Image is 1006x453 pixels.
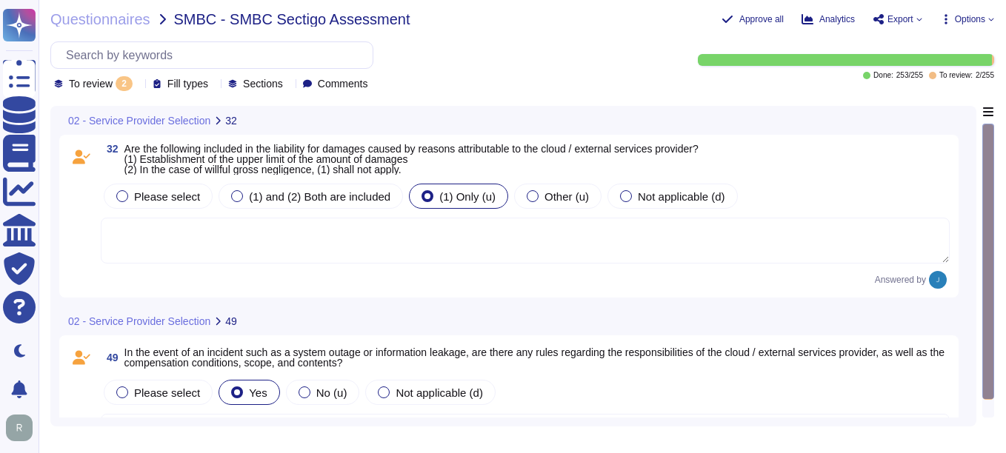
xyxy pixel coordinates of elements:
span: (1) Only (u) [439,190,496,203]
span: Comments [318,78,368,89]
span: Not applicable (d) [638,190,725,203]
span: 49 [101,352,119,363]
span: Please select [134,386,200,399]
span: Done: [873,72,893,79]
span: Export [887,15,913,24]
span: 32 [101,144,119,154]
span: Answered by [875,275,926,284]
span: Are the following included in the liability for damages caused by reasons attributable to the clo... [124,143,699,175]
span: To review: [939,72,973,79]
span: Approve all [739,15,784,24]
button: user [3,412,43,444]
span: 49 [225,316,237,326]
span: 02 - Service Provider Selection [68,316,210,326]
span: Please select [134,190,200,203]
span: In the event of an incident such as a system outage or information leakage, are there any rules r... [124,346,945,369]
input: Search by keywords [59,42,373,68]
img: user [929,271,947,289]
span: 253 / 255 [896,72,923,79]
span: Fill types [167,78,208,89]
span: Not applicable (d) [396,386,483,399]
span: (1) and (2) Both are included [249,190,390,203]
span: To review [69,78,113,89]
div: 2 [116,76,133,91]
span: 02 - Service Provider Selection [68,115,210,126]
span: 2 / 255 [976,72,994,79]
span: SMBC - SMBC Sectigo Assessment [174,12,410,27]
span: Analytics [819,15,855,24]
span: No (u) [316,386,347,399]
span: Questionnaires [50,12,150,27]
button: Analytics [802,13,855,25]
span: Other (u) [544,190,589,203]
span: Yes [249,386,267,399]
img: user [6,415,33,441]
span: 32 [225,115,237,126]
span: Sections [243,78,283,89]
button: Approve all [722,13,784,25]
span: Options [955,15,985,24]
